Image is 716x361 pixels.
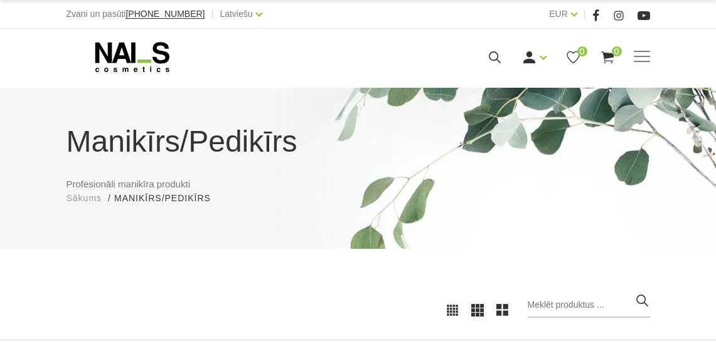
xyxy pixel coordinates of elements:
div: Zvani un pasūti [67,6,205,22]
a: EUR [549,6,568,21]
div: Profesionāli manikīra produkti [57,119,660,205]
a: Latviešu [220,6,252,21]
span: | [211,6,213,22]
a: 0 [600,50,616,65]
h1: Manikīrs/Pedikīrs [67,119,650,164]
input: Meklēt produktus ... [528,293,650,318]
span: 0 [577,46,587,56]
span: 0 [612,46,622,56]
span: | [584,6,586,22]
a: 0 [565,50,581,65]
a: [PHONE_NUMBER] [126,9,205,19]
a: Sākums [67,192,102,205]
span: Sākums [67,193,102,203]
li: Manikīrs/Pedikīrs [114,192,223,205]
